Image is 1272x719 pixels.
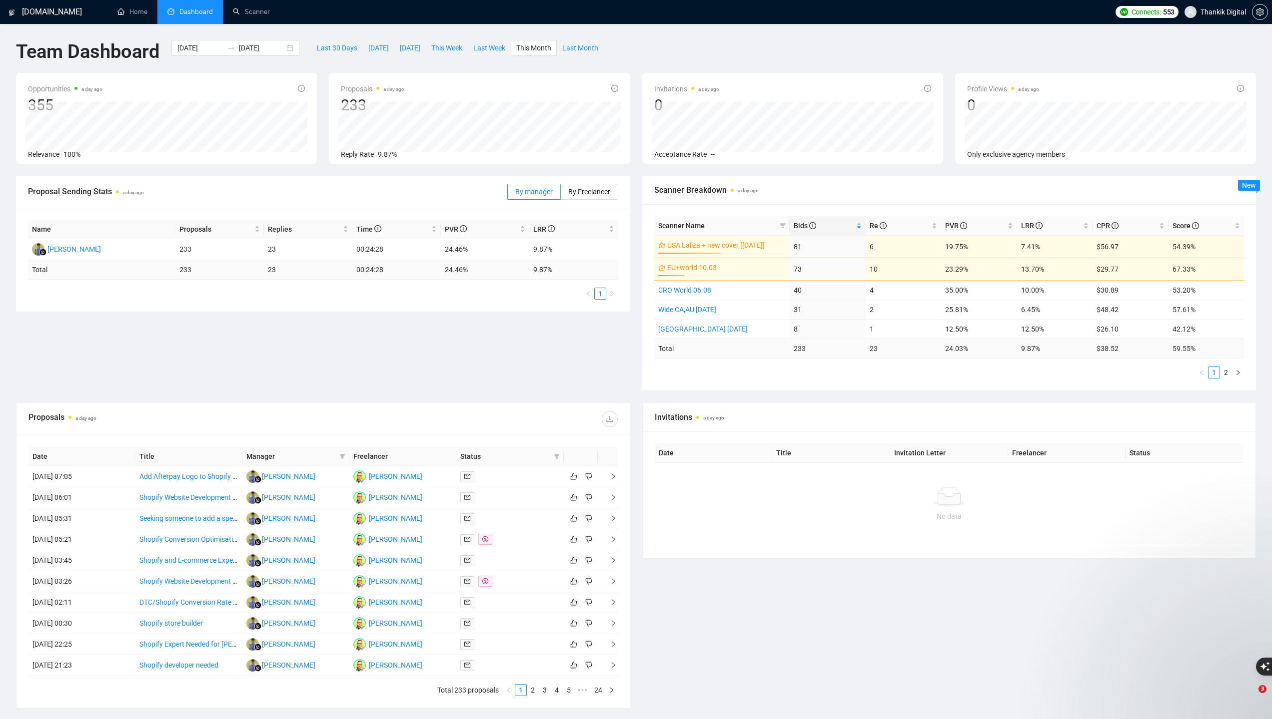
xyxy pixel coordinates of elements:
[583,575,595,587] button: dislike
[356,225,381,233] span: Time
[353,514,422,522] a: DK[PERSON_NAME]
[369,555,422,566] div: [PERSON_NAME]
[1036,222,1043,229] span: info-circle
[941,280,1017,300] td: 35.00%
[339,453,345,459] span: filter
[246,661,315,669] a: AD[PERSON_NAME]
[227,44,235,52] span: to
[262,660,315,671] div: [PERSON_NAME]
[246,638,259,651] img: AD
[353,638,366,651] img: DK
[515,188,553,196] span: By manager
[460,225,467,232] span: info-circle
[353,640,422,648] a: DK[PERSON_NAME]
[585,556,592,564] span: dislike
[527,684,539,696] li: 2
[809,222,816,229] span: info-circle
[667,240,784,251] a: USA Laliza + new cover [[DATE]]
[654,96,719,115] div: 0
[394,40,426,56] button: [DATE]
[563,685,574,696] a: 5
[254,644,261,651] img: gigradar-bm.png
[353,617,366,630] img: DK
[28,260,175,280] td: Total
[8,4,15,20] img: logo
[780,223,786,229] span: filter
[464,599,470,605] span: mail
[1237,85,1244,92] span: info-circle
[568,533,580,545] button: like
[369,492,422,503] div: [PERSON_NAME]
[606,684,618,696] li: Next Page
[16,40,159,63] h1: Team Dashboard
[527,685,538,696] a: 2
[139,514,355,522] a: Seeking someone to add a specific section style to Shopify homepage.
[246,554,259,567] img: AD
[515,684,527,696] li: 1
[239,42,284,53] input: End date
[246,493,315,501] a: AD[PERSON_NAME]
[139,577,341,585] a: Shopify Website Development for Holistic [MEDICAL_DATA] Brand
[246,596,259,609] img: AD
[790,280,866,300] td: 40
[341,150,374,158] span: Reply Rate
[583,554,595,566] button: dislike
[1253,8,1268,16] span: setting
[441,239,529,260] td: 24.46%
[47,244,101,255] div: [PERSON_NAME]
[262,555,315,566] div: [PERSON_NAME]
[368,42,389,53] span: [DATE]
[870,222,887,230] span: Re
[1163,6,1175,17] span: 553
[353,659,366,672] img: DK
[585,535,592,543] span: dislike
[262,492,315,503] div: [PERSON_NAME]
[177,42,223,53] input: Start date
[246,470,259,483] img: AD
[1192,222,1199,229] span: info-circle
[262,534,315,545] div: [PERSON_NAME]
[568,617,580,629] button: like
[1221,367,1232,378] a: 2
[254,539,261,546] img: gigradar-bm.png
[39,249,46,256] img: gigradar-bm.png
[464,515,470,521] span: mail
[1018,86,1039,92] time: a day ago
[464,536,470,542] span: mail
[369,534,422,545] div: [PERSON_NAME]
[81,86,102,92] time: a day ago
[262,576,315,587] div: [PERSON_NAME]
[139,535,344,543] a: Shopify Conversion Optimisation Specialist (Fashion E-Commerce)
[445,225,467,233] span: PVR
[570,619,577,627] span: like
[28,83,102,95] span: Opportunities
[246,575,259,588] img: AD
[1238,685,1262,709] iframe: Intercom live chat
[353,470,366,483] img: DK
[570,598,577,606] span: like
[353,619,422,627] a: DK[PERSON_NAME]
[1097,222,1119,230] span: CPR
[262,597,315,608] div: [PERSON_NAME]
[960,222,967,229] span: info-circle
[1209,367,1220,378] a: 1
[529,260,618,280] td: 9.87 %
[139,619,203,627] a: Shopify store builder
[570,514,577,522] span: like
[1093,258,1169,280] td: $29.77
[262,618,315,629] div: [PERSON_NAME]
[233,7,270,16] a: searchScanner
[353,575,366,588] img: DK
[515,685,526,696] a: 1
[1021,222,1043,230] span: LRR
[254,623,261,630] img: gigradar-bm.png
[139,493,330,501] a: Shopify Website Development for Window Coverings Business
[1169,235,1245,258] td: 54.39%
[264,260,352,280] td: 23
[738,188,759,193] time: a day ago
[1242,181,1256,189] span: New
[262,471,315,482] div: [PERSON_NAME]
[1017,258,1093,280] td: 13.70%
[658,222,705,230] span: Scanner Name
[778,218,788,233] span: filter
